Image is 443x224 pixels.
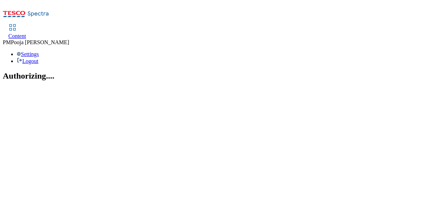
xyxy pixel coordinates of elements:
[8,25,26,39] a: Content
[3,39,11,45] span: PM
[8,33,26,39] span: Content
[11,39,69,45] span: Pooja [PERSON_NAME]
[17,51,39,57] a: Settings
[3,71,440,81] h2: Authorizing....
[17,58,38,64] a: Logout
